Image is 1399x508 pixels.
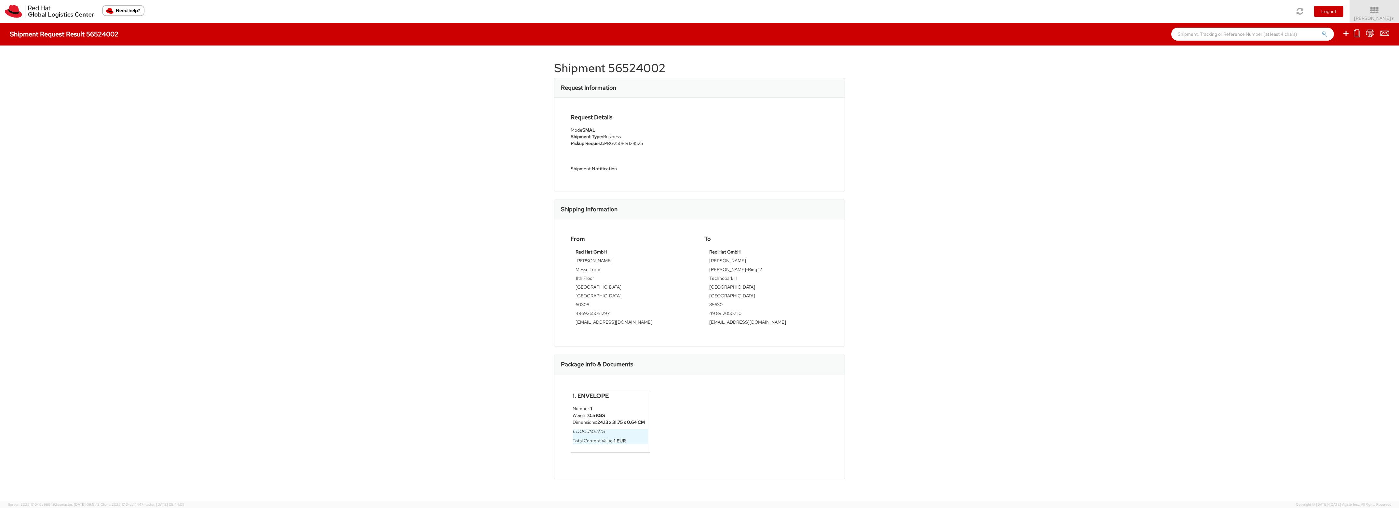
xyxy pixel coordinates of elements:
[1391,16,1395,21] span: ▼
[1314,6,1343,17] button: Logout
[614,438,626,444] strong: 1 EUR
[709,293,823,301] td: [GEOGRAPHIC_DATA]
[576,249,607,255] strong: Red Hat GmbH
[576,284,690,293] td: [GEOGRAPHIC_DATA]
[597,419,645,425] strong: 24.13 x 31.75 x 0.64 CM
[1354,15,1395,21] span: [PERSON_NAME]
[571,166,695,171] h5: Shipment Notification
[709,310,823,319] td: 49 89 205071 0
[571,140,604,146] strong: Pickup Request:
[709,319,823,328] td: [EMAIL_ADDRESS][DOMAIN_NAME]
[582,127,595,133] strong: SMAL
[576,310,690,319] td: 4969365051297
[101,502,184,507] span: Client: 2025.17.0-cb14447
[561,85,616,91] h3: Request Information
[709,257,823,266] td: [PERSON_NAME]
[554,62,845,75] h1: Shipment 56524002
[588,412,605,418] strong: 0.5 KGS
[576,319,690,328] td: [EMAIL_ADDRESS][DOMAIN_NAME]
[573,437,648,444] li: Total Content Value:
[1171,28,1334,41] input: Shipment, Tracking or Reference Number (at least 4 chars)
[571,140,695,147] li: PRG250819128525
[709,284,823,293] td: [GEOGRAPHIC_DATA]
[709,266,823,275] td: [PERSON_NAME]-Ring 12
[571,236,695,242] h4: From
[561,361,633,368] h3: Package Info & Documents
[573,405,648,412] li: Number:
[561,206,618,213] h3: Shipping Information
[571,134,603,139] strong: Shipment Type:
[8,502,100,507] span: Server: 2025.17.0-16a969492de
[1296,502,1391,507] span: Copyright © [DATE]-[DATE] Agistix Inc., All Rights Reserved
[709,301,823,310] td: 85630
[576,275,690,284] td: 11th Floor
[571,133,695,140] li: Business
[573,393,648,399] h4: 1. Envelope
[102,5,144,16] button: Need help?
[143,502,184,507] span: master, [DATE] 08:44:05
[5,5,94,18] img: rh-logistics-00dfa346123c4ec078e1.svg
[591,406,592,411] strong: 1
[61,502,100,507] span: master, [DATE] 09:51:12
[576,293,690,301] td: [GEOGRAPHIC_DATA]
[709,275,823,284] td: Technopark II
[576,301,690,310] td: 60308
[576,257,690,266] td: [PERSON_NAME]
[704,236,828,242] h4: To
[709,249,740,255] strong: Red Hat GmbH
[576,266,690,275] td: Messe Turm
[10,31,118,38] h4: Shipment Request Result 56524002
[571,127,695,133] div: Mode
[573,412,648,419] li: Weight:
[571,114,695,121] h4: Request Details
[573,429,648,434] h6: 1. Documents
[573,419,648,426] li: Dimensions:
